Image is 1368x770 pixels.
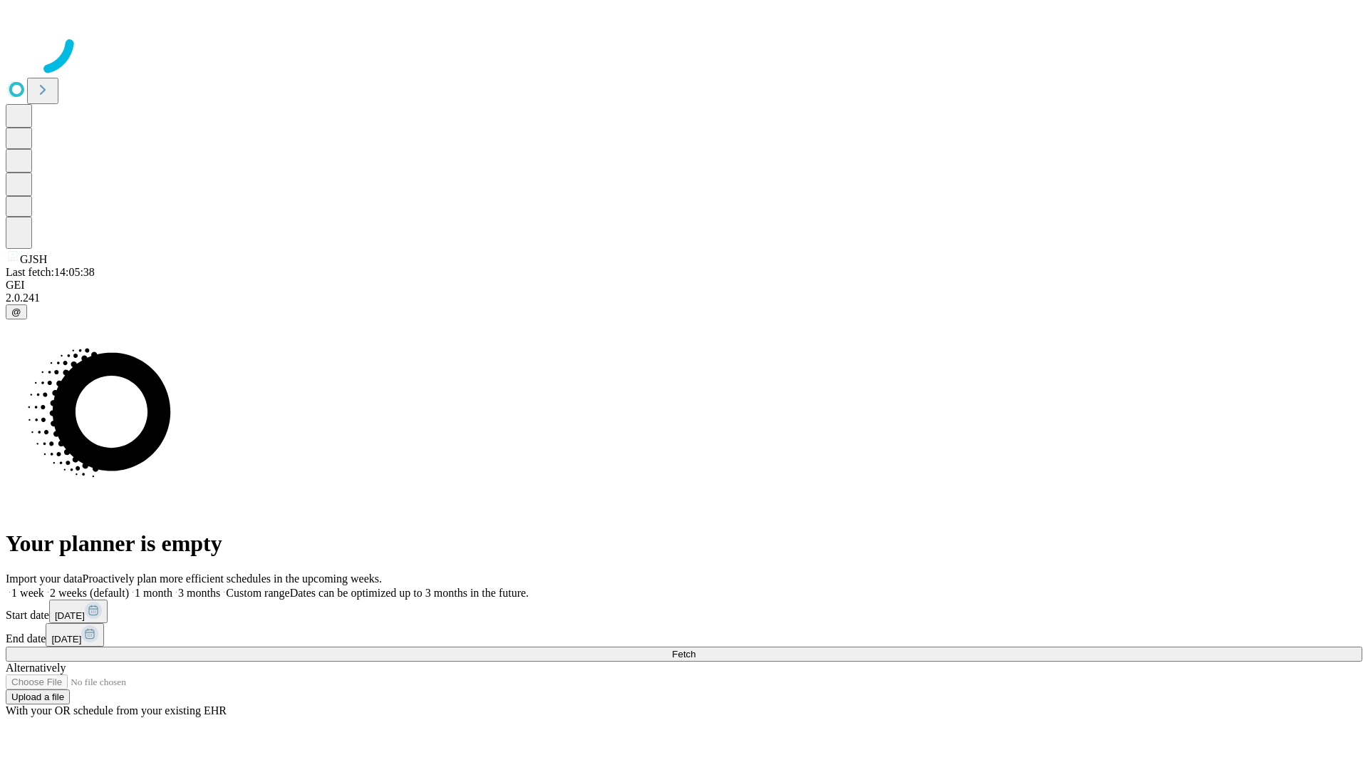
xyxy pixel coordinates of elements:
[135,587,172,599] span: 1 month
[11,587,44,599] span: 1 week
[6,623,1362,647] div: End date
[49,600,108,623] button: [DATE]
[290,587,529,599] span: Dates can be optimized up to 3 months in the future.
[6,704,227,717] span: With your OR schedule from your existing EHR
[83,573,382,585] span: Proactively plan more efficient schedules in the upcoming weeks.
[178,587,220,599] span: 3 months
[11,307,21,317] span: @
[226,587,289,599] span: Custom range
[51,634,81,645] span: [DATE]
[6,662,66,674] span: Alternatively
[6,292,1362,304] div: 2.0.241
[672,649,695,659] span: Fetch
[50,587,129,599] span: 2 weeks (default)
[20,253,47,265] span: GJSH
[6,530,1362,557] h1: Your planner is empty
[6,647,1362,662] button: Fetch
[6,689,70,704] button: Upload a file
[46,623,104,647] button: [DATE]
[6,573,83,585] span: Import your data
[6,304,27,319] button: @
[6,600,1362,623] div: Start date
[55,610,85,621] span: [DATE]
[6,279,1362,292] div: GEI
[6,266,95,278] span: Last fetch: 14:05:38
